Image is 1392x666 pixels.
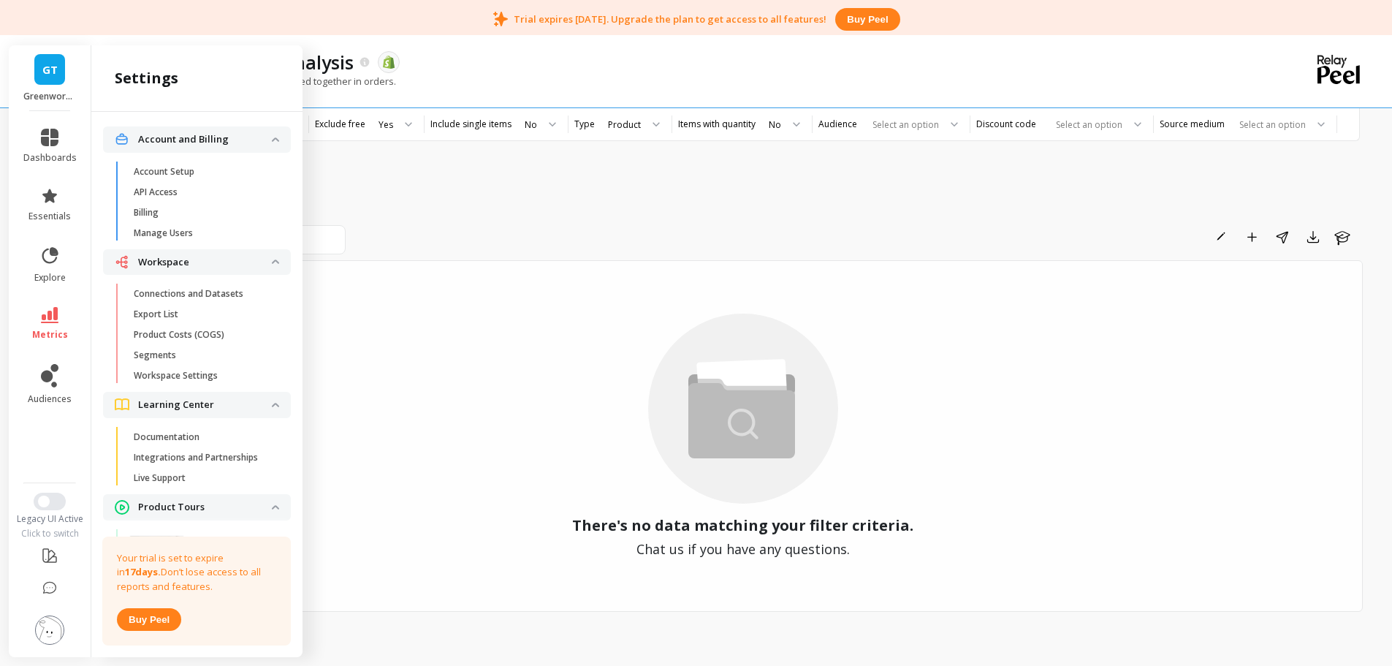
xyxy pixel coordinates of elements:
[125,565,161,578] strong: 17 days.
[134,186,178,198] p: API Access
[430,118,511,130] label: Include single items
[115,68,178,88] h2: settings
[138,132,272,147] p: Account and Billing
[34,272,66,284] span: explore
[9,528,91,540] div: Click to switch
[134,472,186,484] p: Live Support
[272,137,279,142] img: down caret icon
[379,118,393,132] div: Yes
[42,61,58,78] span: GT
[134,370,218,382] p: Workspace Settings
[34,493,66,510] button: Switch to New UI
[138,398,272,412] p: Learning Center
[572,515,913,536] span: There's no data matching your filter criteria.
[382,56,395,69] img: api.shopify.svg
[134,227,193,239] p: Manage Users
[574,118,595,130] label: Type
[608,118,641,132] div: Product
[315,118,365,130] label: Exclude free
[835,8,900,31] button: Buy peel
[28,211,71,222] span: essentials
[23,152,77,164] span: dashboards
[138,255,272,270] p: Workspace
[115,132,129,146] img: navigation item icon
[272,260,279,264] img: down caret icon
[134,431,199,443] p: Documentation
[636,539,850,559] span: Chat us if you have any questions.
[23,91,77,102] p: Greenworks Tools
[138,500,272,515] p: Product Tours
[514,12,826,26] p: Trial expires [DATE]. Upgrade the plan to get access to all features!
[117,608,181,631] button: Buy peel
[769,118,781,132] div: No
[525,118,537,132] div: No
[9,513,91,525] div: Legacy UI Active
[134,309,178,320] p: Export List
[32,329,68,341] span: metrics
[134,288,243,300] p: Connections and Datasets
[134,452,258,463] p: Integrations and Partnerships
[115,255,129,269] img: navigation item icon
[117,551,276,594] p: Your trial is set to expire in Don’t lose access to all reports and features.
[191,644,272,656] p: Creating Audiences
[134,207,159,219] p: Billing
[272,505,279,510] img: down caret icon
[134,166,194,178] p: Account Setup
[115,500,129,515] img: navigation item icon
[272,403,279,407] img: down caret icon
[134,349,176,361] p: Segments
[134,329,224,341] p: Product Costs (COGS)
[28,393,72,405] span: audiences
[35,616,64,645] img: profile picture
[115,398,129,411] img: navigation item icon
[678,118,756,130] label: Items with quantity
